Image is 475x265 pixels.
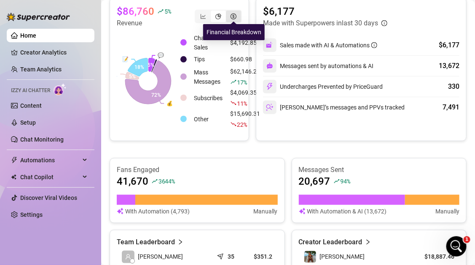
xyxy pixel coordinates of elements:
[117,207,123,216] img: svg%3e
[17,60,152,74] p: Hi [PERSON_NAME]
[200,14,206,19] span: line-chart
[17,74,152,89] p: How can we help?
[158,52,164,58] text: 💬
[231,38,260,47] div: $4,192.85
[435,207,459,216] article: Manually
[158,8,164,14] span: rise
[299,207,306,216] img: svg%3e
[17,119,34,136] div: Profile image for Tanya
[439,61,459,71] div: 13,672
[11,174,16,180] img: Chat Copilot
[20,170,80,184] span: Chat Copilot
[70,208,99,214] span: Messages
[125,207,190,216] article: With Automation (4,793)
[254,207,278,216] article: Manually
[215,14,221,19] span: pie-chart
[38,128,86,137] div: [PERSON_NAME]
[263,80,383,93] div: Undercharges Prevented by PriceGuard
[38,120,126,126] span: Hi, yes you can see it here
[334,178,340,184] span: rise
[11,157,18,164] span: thunderbolt
[228,253,234,261] article: 35
[464,236,470,243] span: 1
[231,79,236,85] span: rise
[231,67,260,87] div: $62,146.2
[116,14,133,30] img: Profile image for Giselle
[191,88,226,108] td: Subscribes
[8,99,160,144] div: Recent messageProfile image for TanyaHi, yes you can see it here[PERSON_NAME]•10h ago
[117,237,175,247] article: Team Leaderboard
[134,208,147,214] span: Help
[20,46,88,59] a: Creator Analytics
[158,177,175,185] span: 3644 %
[20,102,42,109] a: Content
[20,32,36,39] a: Home
[307,207,387,216] article: With Automation & AI (13,672)
[266,83,274,90] img: svg%3e
[231,88,260,108] div: $4,069.35
[20,153,80,167] span: Automations
[237,120,247,128] span: 22 %
[117,18,171,28] article: Revenue
[266,104,274,111] img: svg%3e
[7,13,70,21] img: logo-BBDzfeDw.svg
[191,67,226,87] td: Mass Messages
[17,183,68,192] span: Search for help
[299,237,362,247] article: Creator Leaderboard
[113,187,169,221] button: Help
[122,56,129,62] text: 📝
[117,175,148,188] article: 41,670
[177,237,183,247] span: right
[191,53,226,66] td: Tips
[56,187,112,221] button: Messages
[19,208,38,214] span: Home
[125,254,131,260] span: user
[191,109,226,129] td: Other
[152,178,158,184] span: rise
[266,63,273,69] img: svg%3e
[100,14,117,30] img: Profile image for Ella
[231,121,236,127] span: fall
[320,254,365,260] span: [PERSON_NAME]
[195,10,242,23] div: segmented control
[17,107,151,115] div: Recent message
[117,165,278,175] article: Fans Engaged
[12,152,156,167] a: 📢 Join Our Telegram Channel
[203,24,265,40] div: Financial Breakdown
[263,101,405,114] div: [PERSON_NAME]’s messages and PPVs tracked
[263,5,387,18] article: $6,177
[217,251,225,260] span: send
[17,16,83,30] img: logo
[439,40,459,50] div: $6,177
[231,109,260,129] div: $15,690.31
[17,155,141,164] div: 📢 Join Our Telegram Channel
[443,102,459,112] div: 7,491
[164,7,171,15] span: 5 %
[20,211,43,218] a: Settings
[9,112,160,143] div: Profile image for TanyaHi, yes you can see it here[PERSON_NAME]•10h ago
[446,236,467,257] iframe: Intercom live chat
[304,251,316,263] img: Libby
[117,5,154,18] article: $86,760
[20,119,36,126] a: Setup
[166,100,173,107] text: 💰
[132,14,149,30] div: Profile image for Nir
[231,100,236,106] span: fall
[371,42,377,48] span: info-circle
[231,14,236,19] span: dollar-circle
[266,41,274,49] img: svg%3e
[20,194,77,201] a: Discover Viral Videos
[381,20,387,26] span: info-circle
[11,87,50,95] span: Izzy AI Chatter
[88,128,115,137] div: • 10h ago
[341,177,350,185] span: 94 %
[138,252,183,262] span: [PERSON_NAME]
[191,33,226,52] td: Chatter Sales
[237,78,247,86] span: 17 %
[20,66,62,73] a: Team Analytics
[365,237,371,247] span: right
[231,55,260,64] div: $660.98
[20,136,64,143] a: Chat Monitoring
[416,253,454,261] article: $18,887.46
[299,165,460,175] article: Messages Sent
